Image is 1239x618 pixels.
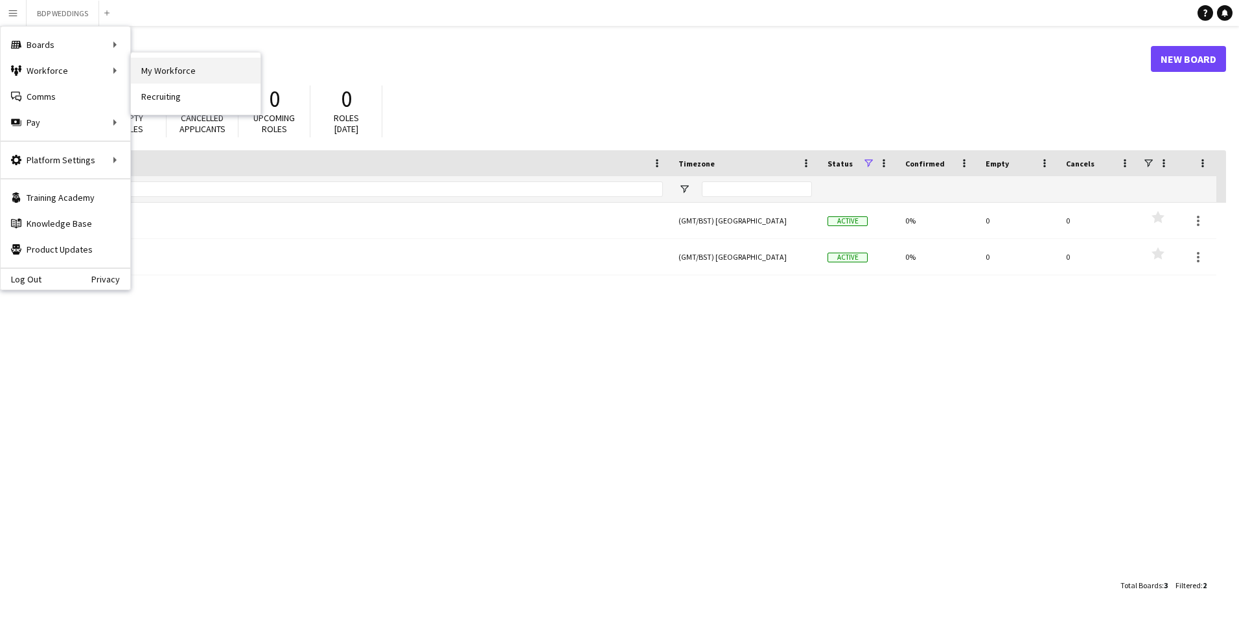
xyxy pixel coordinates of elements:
[1,32,130,58] div: Boards
[905,159,945,168] span: Confirmed
[1175,580,1201,590] span: Filtered
[1,84,130,109] a: Comms
[179,112,226,135] span: Cancelled applicants
[828,253,868,262] span: Active
[1,185,130,211] a: Training Academy
[897,239,978,275] div: 0%
[1,58,130,84] div: Workforce
[1058,203,1139,238] div: 0
[1,236,130,262] a: Product Updates
[828,159,853,168] span: Status
[23,49,1151,69] h1: Boards
[54,181,663,197] input: Board name Filter Input
[1120,573,1168,598] div: :
[1203,580,1207,590] span: 2
[91,274,130,284] a: Privacy
[828,216,868,226] span: Active
[1,109,130,135] div: Pay
[269,85,280,113] span: 0
[702,181,812,197] input: Timezone Filter Input
[978,239,1058,275] div: 0
[897,203,978,238] div: 0%
[671,203,820,238] div: (GMT/BST) [GEOGRAPHIC_DATA]
[1151,46,1226,72] a: New Board
[131,84,261,109] a: Recruiting
[678,159,715,168] span: Timezone
[1,274,41,284] a: Log Out
[1058,239,1139,275] div: 0
[341,85,352,113] span: 0
[671,239,820,275] div: (GMT/BST) [GEOGRAPHIC_DATA]
[1,211,130,236] a: Knowledge Base
[30,203,663,239] a: BDP WEDDINGS
[1066,159,1094,168] span: Cancels
[334,112,359,135] span: Roles [DATE]
[131,58,261,84] a: My Workforce
[986,159,1009,168] span: Empty
[978,203,1058,238] div: 0
[1120,580,1162,590] span: Total Boards
[253,112,295,135] span: Upcoming roles
[1175,573,1207,598] div: :
[30,239,663,275] a: WEDDING JOBS - FCFS
[27,1,99,26] button: BDP WEDDINGS
[678,183,690,195] button: Open Filter Menu
[1,147,130,173] div: Platform Settings
[1164,580,1168,590] span: 3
